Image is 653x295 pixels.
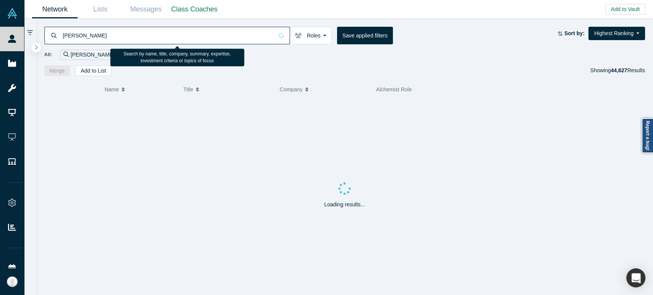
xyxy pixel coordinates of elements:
img: Rea Medina's Account [7,276,18,287]
strong: 44,627 [611,67,627,73]
span: Name [104,81,119,97]
button: Title [183,81,272,97]
span: Company [280,81,303,97]
img: Alchemist Vault Logo [7,8,18,19]
div: Showing [590,65,645,76]
button: Add to List [75,65,111,76]
a: Messages [123,0,169,18]
button: Company [280,81,368,97]
p: Loading results... [324,201,365,209]
span: Results [611,67,645,73]
span: Title [183,81,193,97]
button: Add to Vault [606,4,645,15]
button: Name [104,81,175,97]
button: Highest Ranking [588,27,645,40]
a: Lists [78,0,123,18]
button: Roles [290,27,332,44]
span: Alchemist Role [376,86,412,92]
button: Merge [44,65,70,76]
span: All: [44,51,52,58]
button: Save applied filters [337,27,393,44]
button: Remove Filter [114,50,120,59]
strong: Sort by: [564,30,585,36]
a: Class Coaches [169,0,220,18]
input: Search by name, title, company, summary, expertise, investment criteria or topics of focus [62,26,274,44]
a: Report a bug! [642,118,653,153]
div: [PERSON_NAME] [60,50,124,60]
a: Network [32,0,78,18]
